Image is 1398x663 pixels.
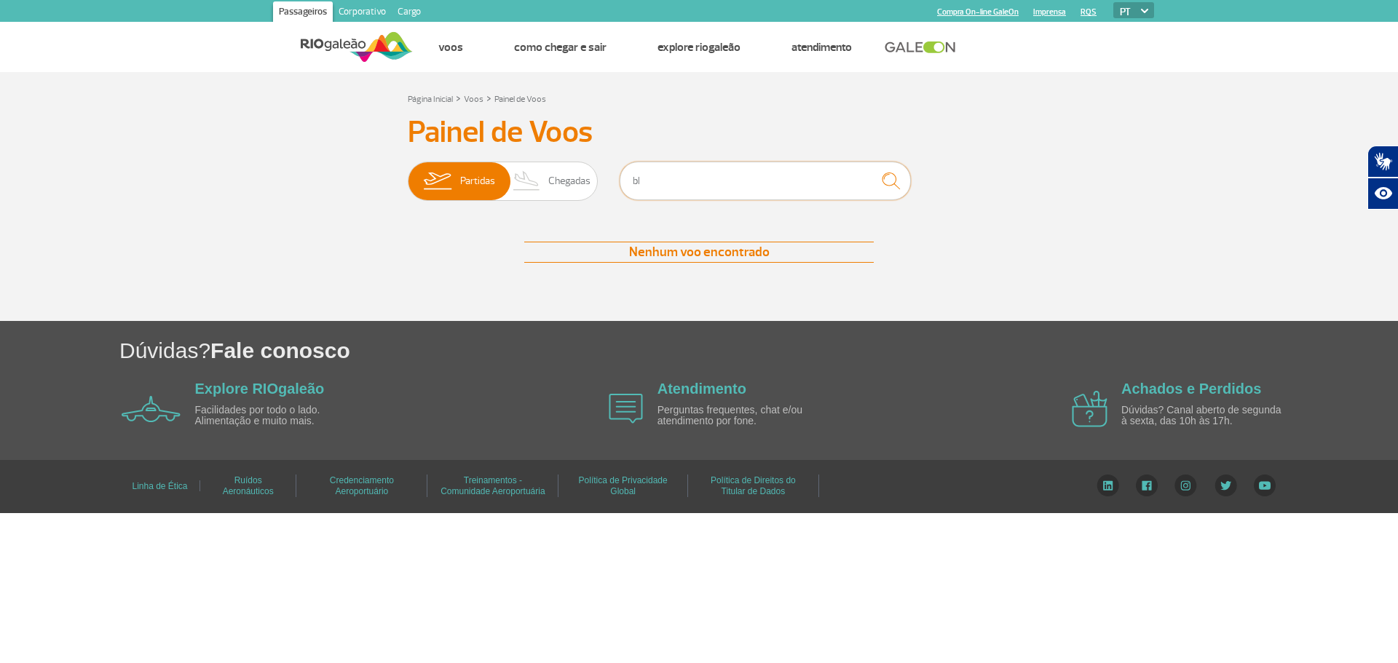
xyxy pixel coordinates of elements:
a: > [456,90,461,106]
a: Corporativo [333,1,392,25]
span: Fale conosco [210,338,350,362]
a: Ruídos Aeronáuticos [223,470,274,501]
a: Atendimento [791,40,852,55]
span: Partidas [460,162,495,200]
a: Como chegar e sair [514,40,607,55]
button: Abrir recursos assistivos. [1367,178,1398,210]
p: Dúvidas? Canal aberto de segunda à sexta, das 10h às 17h. [1121,405,1289,427]
a: Painel de Voos [494,94,546,105]
a: Política de Privacidade Global [579,470,668,501]
a: Imprensa [1033,7,1066,17]
a: Voos [464,94,483,105]
img: LinkedIn [1097,475,1119,496]
a: Atendimento [657,381,746,397]
a: > [486,90,491,106]
input: Voo, cidade ou cia aérea [620,162,911,200]
a: Compra On-line GaleOn [937,7,1019,17]
a: Treinamentos - Comunidade Aeroportuária [441,470,545,501]
a: Explore RIOgaleão [657,40,741,55]
a: Credenciamento Aeroportuário [330,470,394,501]
a: Linha de Ética [132,476,187,496]
img: slider-embarque [414,162,460,200]
div: Plugin de acessibilidade da Hand Talk. [1367,146,1398,210]
a: Página Inicial [408,94,453,105]
a: Explore RIOgaleão [195,381,325,397]
a: Voos [438,40,463,55]
h1: Dúvidas? [119,336,1398,365]
a: Política de Direitos do Titular de Dados [711,470,796,501]
a: Passageiros [273,1,333,25]
img: slider-desembarque [505,162,548,200]
img: airplane icon [1072,391,1107,427]
h3: Painel de Voos [408,114,990,151]
p: Perguntas frequentes, chat e/ou atendimento por fone. [657,405,825,427]
img: Twitter [1215,475,1237,496]
img: airplane icon [122,396,181,422]
img: YouTube [1254,475,1276,496]
p: Facilidades por todo o lado. Alimentação e muito mais. [195,405,363,427]
img: Facebook [1136,475,1158,496]
img: airplane icon [609,394,643,424]
button: Abrir tradutor de língua de sinais. [1367,146,1398,178]
img: Instagram [1174,475,1197,496]
div: Nenhum voo encontrado [524,242,874,263]
span: Chegadas [548,162,591,200]
a: RQS [1081,7,1097,17]
a: Achados e Perdidos [1121,381,1261,397]
a: Cargo [392,1,427,25]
